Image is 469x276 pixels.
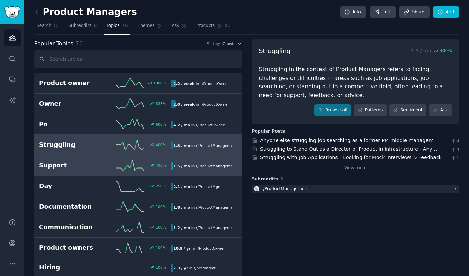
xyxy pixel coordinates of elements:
[340,6,366,18] a: Info
[34,114,242,135] a: Po600%4.2 / moin r/ProductOwner
[171,162,232,170] div: in
[260,137,433,143] a: Anyone else struggling job searching as a former PM middle manager?
[173,164,190,168] b: 1.5 / mo
[171,245,227,252] div: in
[173,226,190,230] b: 1.2 / mo
[194,20,233,35] a: Products91
[34,135,242,155] a: Struggling400%1.5 / moin r/ProductManagement
[454,186,459,192] div: 7
[354,104,386,116] a: Patterns
[259,65,452,99] div: Struggling in the context of Product Managers refers to facing challenges or difficulties in area...
[252,128,285,135] div: Popular Posts
[222,41,236,46] span: Growth
[172,23,179,29] span: Ask
[207,41,220,46] div: Sort by
[262,186,309,192] div: r/ ProductManagement
[34,155,242,176] a: Support400%1.5 / moin r/ProductManagement
[34,94,242,114] a: Owner833%2.0 / weekin r/ProductOwner
[344,165,367,171] a: View more
[196,205,237,209] span: r/ ProductManagement
[252,176,278,182] span: Subreddits
[39,182,105,191] h2: Day
[39,120,105,129] h2: Po
[171,142,232,149] div: in
[76,40,83,47] span: 76
[156,142,166,147] div: 400 %
[34,196,242,217] a: Documentation100%1.8 / moin r/ProductManagement
[66,20,99,35] a: Subreddits6
[34,20,61,35] a: Search
[39,263,105,272] h2: Hiring
[156,184,166,188] div: 250 %
[173,205,190,209] b: 1.8 / mo
[389,104,426,116] a: Sentiment
[451,138,459,144] span: 4
[370,6,396,18] a: Edit
[201,102,229,106] span: r/ ProductOwner
[254,186,259,191] img: ProductManagement
[156,225,166,230] div: 100 %
[34,50,242,68] input: Search topics
[156,122,166,127] div: 600 %
[37,23,51,29] span: Search
[451,155,459,162] span: 1
[173,102,195,106] b: 2.0 / week
[399,6,429,18] a: Share
[429,104,452,116] a: Ask
[94,23,97,29] span: 6
[451,147,459,153] span: 4
[173,82,195,86] b: 2.2 / week
[171,80,231,87] div: in
[171,203,232,211] div: in
[171,183,225,190] div: in
[201,82,229,86] span: r/ ProductOwner
[156,204,166,209] div: 100 %
[34,7,137,18] h2: Product Managers
[4,6,20,18] img: GummySearch logo
[39,99,105,108] h2: Owner
[173,123,190,127] b: 4.2 / mo
[173,185,190,189] b: 2.1 / mo
[34,176,242,196] a: Day250%2.1 / moin r/ProductMgmt
[411,47,452,55] p: 1.5 / mo
[173,266,188,270] b: 7.3 / yr
[39,141,105,149] h2: Struggling
[314,104,351,116] a: Browse all
[280,177,283,181] span: 6
[138,23,155,29] span: Themes
[171,264,218,272] div: in
[34,39,73,48] span: Popular Topics
[440,48,452,54] span: 400 %
[171,100,231,108] div: in
[39,79,105,88] h2: Product owner
[196,226,237,230] span: r/ ProductManagement
[433,6,459,18] a: Add
[156,101,166,106] div: 833 %
[39,202,105,211] h2: Documentation
[222,41,242,46] button: Growth
[34,73,242,94] a: Product owner1000%2.2 / weekin r/ProductOwner
[34,217,242,238] a: Communication100%1.2 / moin r/ProductManagement
[196,164,237,168] span: r/ ProductManagement
[34,238,242,258] a: Product owners100%10.9 / yrin r/ProductOwner
[252,185,460,193] a: ProductManagementr/ProductManagement7
[39,244,105,252] h2: Product owners
[196,23,215,29] span: Products
[39,161,105,170] h2: Support
[196,143,237,148] span: r/ ProductManagement
[173,246,190,251] b: 10.9 / yr
[156,163,166,168] div: 400 %
[68,23,91,29] span: Subreddits
[259,47,290,55] span: Struggling
[225,23,230,29] span: 91
[156,265,166,270] div: 100 %
[39,223,105,232] h2: Communication
[153,81,166,85] div: 1000 %
[260,155,442,160] a: Struggling with Job Applications – Looking for Mock Interviews & Feedback
[196,246,225,251] span: r/ ProductOwner
[106,23,119,29] span: Topics
[171,224,232,231] div: in
[260,146,437,159] a: Struggling to Stand Out as a Director of Product in Infrastructure - Any Advice?
[135,20,165,35] a: Themes
[196,123,225,127] span: r/ ProductOwner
